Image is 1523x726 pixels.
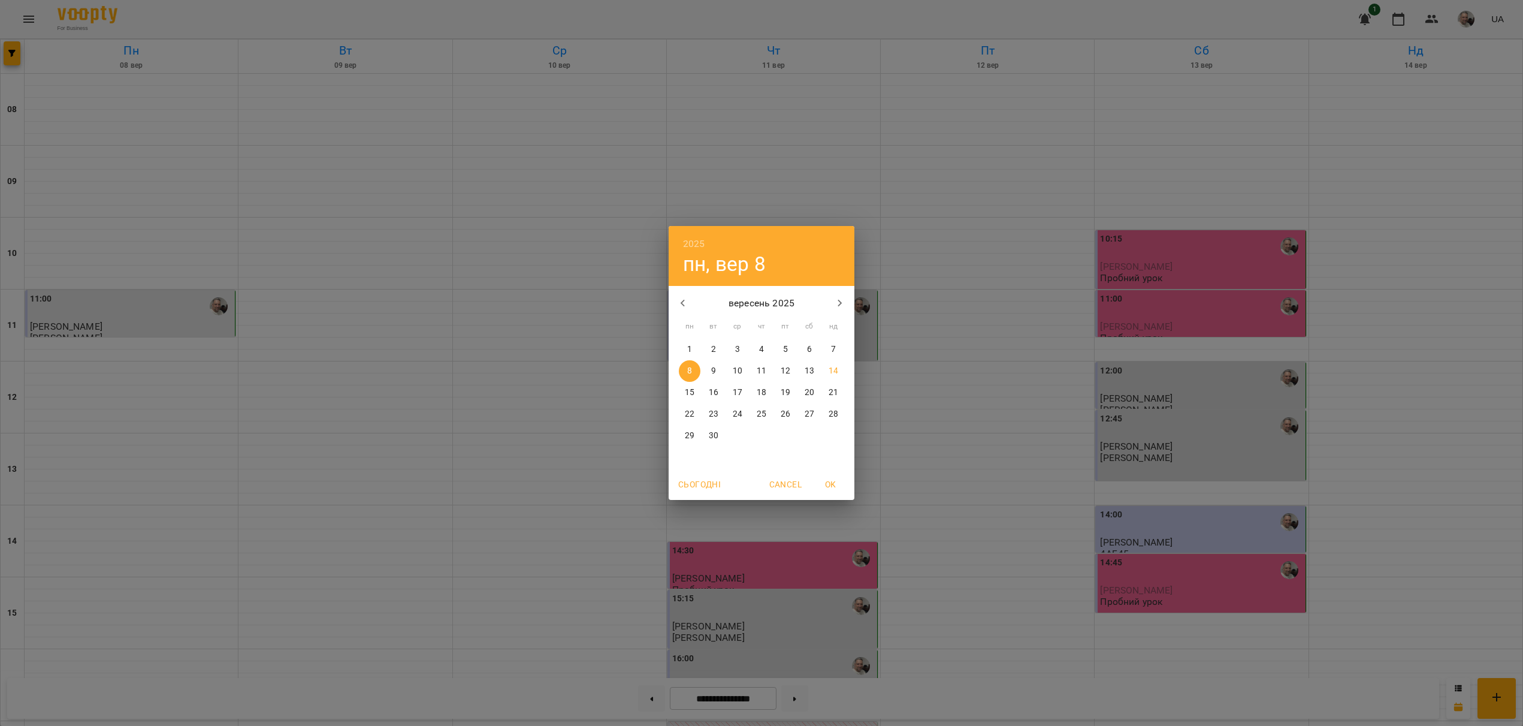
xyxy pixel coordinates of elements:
[679,382,700,403] button: 15
[781,387,790,399] p: 19
[799,321,820,333] span: сб
[805,408,814,420] p: 27
[727,339,748,360] button: 3
[764,474,806,495] button: Cancel
[685,430,694,442] p: 29
[683,236,705,252] button: 2025
[685,387,694,399] p: 15
[757,387,766,399] p: 18
[673,474,726,495] button: Сьогодні
[727,382,748,403] button: 17
[703,321,724,333] span: вт
[781,365,790,377] p: 12
[751,360,772,382] button: 11
[799,403,820,425] button: 27
[799,339,820,360] button: 6
[811,474,850,495] button: OK
[799,360,820,382] button: 13
[679,360,700,382] button: 8
[709,430,718,442] p: 30
[805,387,814,399] p: 20
[709,387,718,399] p: 16
[683,252,766,276] button: пн, вер 8
[751,339,772,360] button: 4
[769,477,802,492] span: Cancel
[733,408,742,420] p: 24
[757,408,766,420] p: 25
[751,382,772,403] button: 18
[727,321,748,333] span: ср
[727,360,748,382] button: 10
[679,339,700,360] button: 1
[823,382,844,403] button: 21
[805,365,814,377] p: 13
[703,382,724,403] button: 16
[823,321,844,333] span: нд
[781,408,790,420] p: 26
[829,387,838,399] p: 21
[823,360,844,382] button: 14
[733,387,742,399] p: 17
[775,360,796,382] button: 12
[703,403,724,425] button: 23
[678,477,721,492] span: Сьогодні
[735,344,740,356] p: 3
[783,344,788,356] p: 5
[711,365,716,377] p: 9
[759,344,764,356] p: 4
[727,403,748,425] button: 24
[733,365,742,377] p: 10
[831,344,836,356] p: 7
[816,477,845,492] span: OK
[697,296,826,311] p: вересень 2025
[775,382,796,403] button: 19
[775,339,796,360] button: 5
[757,365,766,377] p: 11
[687,365,692,377] p: 8
[829,365,838,377] p: 14
[751,321,772,333] span: чт
[679,403,700,425] button: 22
[807,344,812,356] p: 6
[703,360,724,382] button: 9
[823,403,844,425] button: 28
[751,403,772,425] button: 25
[679,321,700,333] span: пн
[823,339,844,360] button: 7
[703,425,724,447] button: 30
[775,403,796,425] button: 26
[799,382,820,403] button: 20
[703,339,724,360] button: 2
[679,425,700,447] button: 29
[829,408,838,420] p: 28
[685,408,694,420] p: 22
[775,321,796,333] span: пт
[709,408,718,420] p: 23
[687,344,692,356] p: 1
[711,344,716,356] p: 2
